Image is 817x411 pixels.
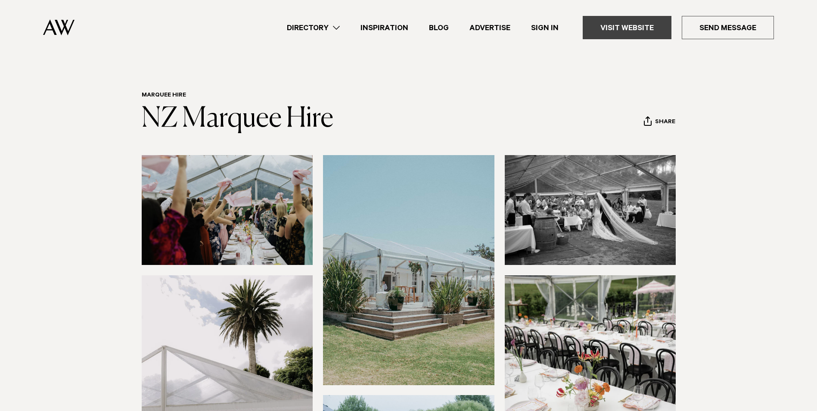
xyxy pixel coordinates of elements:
a: Marquee Hire [142,92,186,99]
a: Advertise [459,22,521,34]
a: NZ Marquee Hire [142,105,333,133]
a: Blog [419,22,459,34]
a: Visit Website [583,16,671,39]
button: Share [643,116,676,129]
span: Share [655,118,675,127]
a: Inspiration [350,22,419,34]
img: Auckland Weddings Logo [43,19,75,35]
a: Sign In [521,22,569,34]
a: Send Message [682,16,774,39]
a: Directory [276,22,350,34]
